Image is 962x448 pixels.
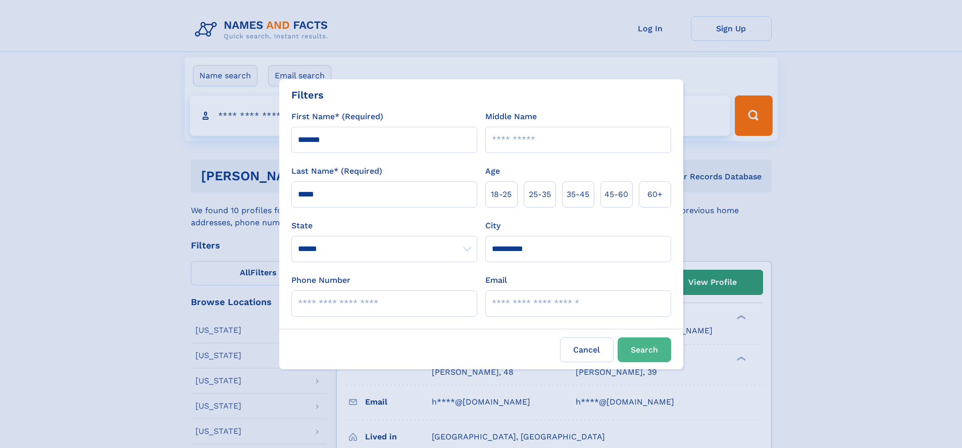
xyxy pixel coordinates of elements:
[291,87,324,103] div: Filters
[567,188,589,201] span: 35‑45
[291,165,382,177] label: Last Name* (Required)
[647,188,663,201] span: 60+
[485,111,537,123] label: Middle Name
[291,111,383,123] label: First Name* (Required)
[485,165,500,177] label: Age
[618,337,671,362] button: Search
[491,188,512,201] span: 18‑25
[529,188,551,201] span: 25‑35
[485,220,500,232] label: City
[485,274,507,286] label: Email
[291,220,477,232] label: State
[560,337,614,362] label: Cancel
[604,188,628,201] span: 45‑60
[291,274,350,286] label: Phone Number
